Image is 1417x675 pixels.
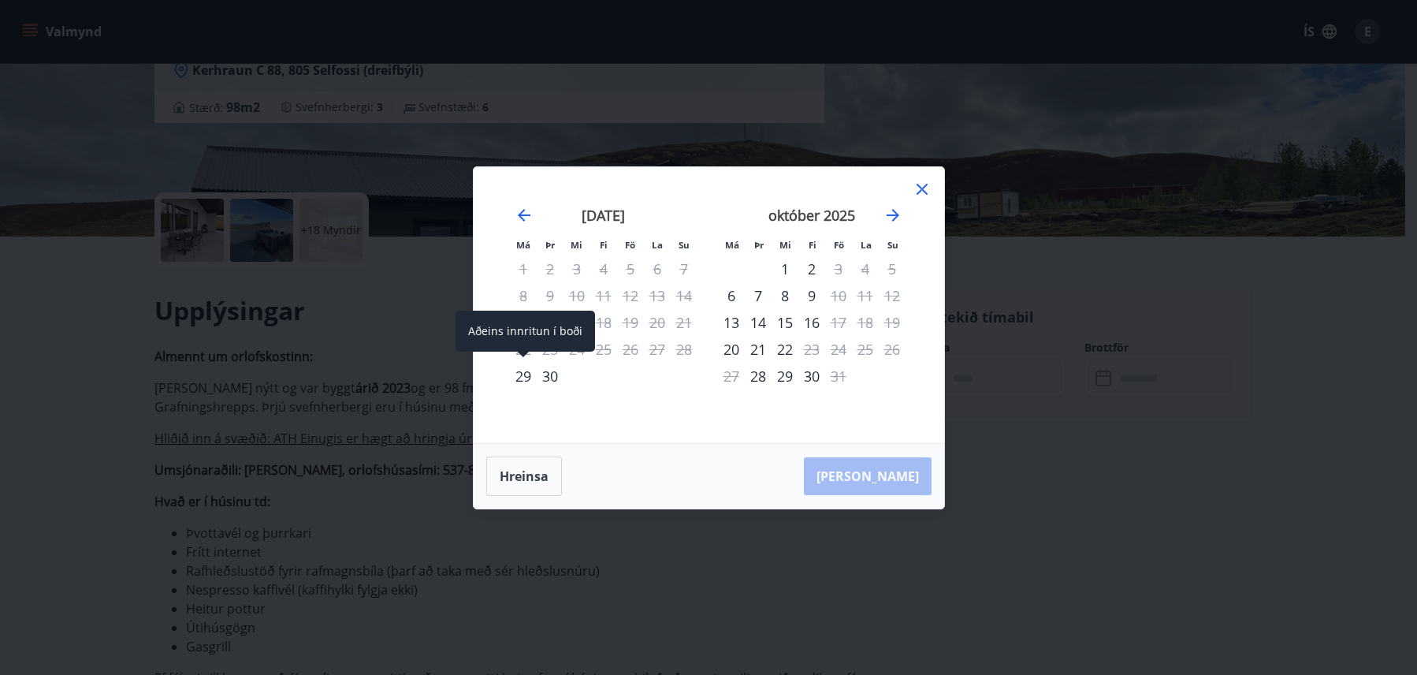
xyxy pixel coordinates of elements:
td: Choose mánudagur, 13. október 2025 as your check-in date. It’s available. [718,309,745,336]
td: Not available. sunnudagur, 28. september 2025 [671,336,697,363]
div: Aðeins innritun í boði [718,309,745,336]
td: Not available. miðvikudagur, 17. september 2025 [563,309,590,336]
td: Choose þriðjudagur, 21. október 2025 as your check-in date. It’s available. [745,336,772,363]
div: 30 [798,363,825,390]
div: Aðeins útritun í boði [825,255,852,282]
small: La [652,239,663,251]
div: Aðeins útritun í boði [825,309,852,336]
div: 30 [537,363,563,390]
div: Aðeins innritun í boði [718,336,745,363]
td: Not available. laugardagur, 13. september 2025 [644,282,671,309]
td: Not available. laugardagur, 25. október 2025 [852,336,879,363]
td: Choose mánudagur, 29. september 2025 as your check-in date. It’s available. [510,363,537,390]
td: Not available. mánudagur, 1. september 2025 [510,255,537,282]
div: Aðeins innritun í boði [510,363,537,390]
small: Su [887,239,898,251]
td: Not available. föstudagur, 31. október 2025 [825,363,852,390]
td: Not available. sunnudagur, 14. september 2025 [671,282,697,309]
td: Not available. laugardagur, 20. september 2025 [644,309,671,336]
small: Þr [754,239,764,251]
td: Not available. sunnudagur, 7. september 2025 [671,255,697,282]
div: 22 [772,336,798,363]
div: Aðeins útritun í boði [798,336,825,363]
td: Not available. föstudagur, 17. október 2025 [825,309,852,336]
td: Not available. sunnudagur, 26. október 2025 [879,336,906,363]
button: Hreinsa [486,457,562,496]
td: Not available. föstudagur, 12. september 2025 [617,282,644,309]
div: Aðeins útritun í boði [825,363,852,390]
td: Not available. þriðjudagur, 9. september 2025 [537,282,563,309]
div: Calendar [493,186,925,424]
div: 8 [772,282,798,309]
small: Mi [571,239,582,251]
strong: október 2025 [768,206,855,225]
td: Not available. mánudagur, 8. september 2025 [510,282,537,309]
td: Not available. þriðjudagur, 2. september 2025 [537,255,563,282]
small: Fi [600,239,608,251]
td: Not available. laugardagur, 11. október 2025 [852,282,879,309]
div: 9 [798,282,825,309]
td: Not available. laugardagur, 27. september 2025 [644,336,671,363]
td: Not available. fimmtudagur, 11. september 2025 [590,282,617,309]
div: 7 [745,282,772,309]
div: Aðeins útritun í boði [825,282,852,309]
small: Má [725,239,739,251]
td: Not available. fimmtudagur, 25. september 2025 [590,336,617,363]
div: 16 [798,309,825,336]
td: Choose þriðjudagur, 28. október 2025 as your check-in date. It’s available. [745,363,772,390]
div: Aðeins innritun í boði [745,363,772,390]
td: Not available. sunnudagur, 12. október 2025 [879,282,906,309]
div: Move backward to switch to the previous month. [515,206,534,225]
small: Fö [834,239,844,251]
small: Fö [625,239,635,251]
td: Choose þriðjudagur, 30. september 2025 as your check-in date. It’s available. [537,363,563,390]
td: Not available. föstudagur, 3. október 2025 [825,255,852,282]
td: Not available. miðvikudagur, 10. september 2025 [563,282,590,309]
td: Not available. fimmtudagur, 18. september 2025 [590,309,617,336]
td: Not available. þriðjudagur, 16. september 2025 [537,309,563,336]
small: La [861,239,872,251]
td: Choose mánudagur, 6. október 2025 as your check-in date. It’s available. [718,282,745,309]
div: 21 [745,336,772,363]
td: Choose fimmtudagur, 30. október 2025 as your check-in date. It’s available. [798,363,825,390]
td: Not available. föstudagur, 26. september 2025 [617,336,644,363]
td: Not available. föstudagur, 10. október 2025 [825,282,852,309]
small: Mi [779,239,791,251]
td: Not available. laugardagur, 18. október 2025 [852,309,879,336]
td: Not available. miðvikudagur, 3. september 2025 [563,255,590,282]
div: 29 [772,363,798,390]
td: Not available. föstudagur, 5. september 2025 [617,255,644,282]
td: Choose fimmtudagur, 2. október 2025 as your check-in date. It’s available. [798,255,825,282]
td: Choose miðvikudagur, 1. október 2025 as your check-in date. It’s available. [772,255,798,282]
div: 15 [772,309,798,336]
td: Not available. föstudagur, 24. október 2025 [825,336,852,363]
td: Not available. mánudagur, 15. september 2025 [510,309,537,336]
small: Su [679,239,690,251]
td: Not available. laugardagur, 4. október 2025 [852,255,879,282]
td: Choose þriðjudagur, 14. október 2025 as your check-in date. It’s available. [745,309,772,336]
div: Aðeins innritun í boði [456,311,595,352]
td: Not available. mánudagur, 27. október 2025 [718,363,745,390]
td: Choose fimmtudagur, 9. október 2025 as your check-in date. It’s available. [798,282,825,309]
td: Not available. sunnudagur, 21. september 2025 [671,309,697,336]
strong: [DATE] [582,206,625,225]
small: Má [516,239,530,251]
td: Choose þriðjudagur, 7. október 2025 as your check-in date. It’s available. [745,282,772,309]
td: Not available. fimmtudagur, 23. október 2025 [798,336,825,363]
div: Move forward to switch to the next month. [883,206,902,225]
td: Choose mánudagur, 20. október 2025 as your check-in date. It’s available. [718,336,745,363]
small: Þr [545,239,555,251]
div: 14 [745,309,772,336]
td: Not available. sunnudagur, 5. október 2025 [879,255,906,282]
td: Choose miðvikudagur, 15. október 2025 as your check-in date. It’s available. [772,309,798,336]
div: 1 [772,255,798,282]
div: 2 [798,255,825,282]
div: Aðeins innritun í boði [718,282,745,309]
td: Choose miðvikudagur, 22. október 2025 as your check-in date. It’s available. [772,336,798,363]
td: Choose fimmtudagur, 16. október 2025 as your check-in date. It’s available. [798,309,825,336]
small: Fi [809,239,816,251]
td: Not available. sunnudagur, 19. október 2025 [879,309,906,336]
td: Not available. föstudagur, 19. september 2025 [617,309,644,336]
td: Choose miðvikudagur, 8. október 2025 as your check-in date. It’s available. [772,282,798,309]
td: Not available. fimmtudagur, 4. september 2025 [590,255,617,282]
